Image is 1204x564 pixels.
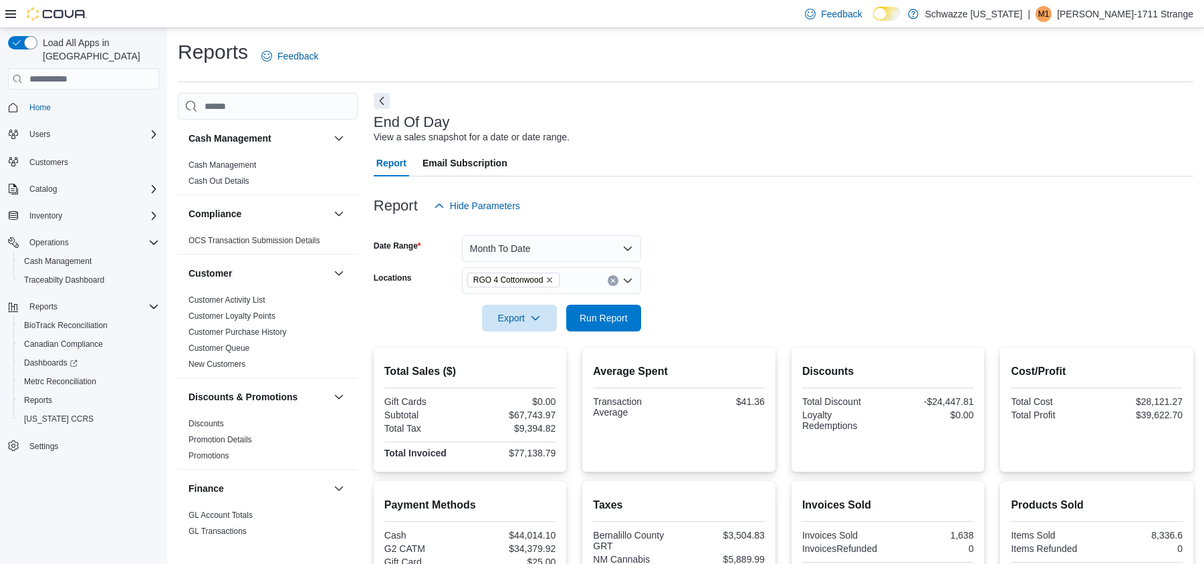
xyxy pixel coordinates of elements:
[24,208,159,224] span: Inventory
[3,180,164,198] button: Catalog
[19,336,159,352] span: Canadian Compliance
[24,208,68,224] button: Inventory
[277,49,318,63] span: Feedback
[384,497,556,513] h2: Payment Methods
[24,181,159,197] span: Catalog
[189,160,256,170] a: Cash Management
[873,7,901,21] input: Dark Mode
[331,480,347,497] button: Finance
[8,92,159,490] nav: Complex example
[473,423,556,434] div: $9,394.82
[189,435,252,444] a: Promotion Details
[24,376,96,387] span: Metrc Reconciliation
[178,292,358,378] div: Customer
[821,7,862,21] span: Feedback
[3,436,164,456] button: Settings
[178,507,358,545] div: Finance
[331,389,347,405] button: Discounts & Promotions
[189,451,229,460] a: Promotions
[467,273,560,287] span: RGO 4 Cottonwood
[384,423,467,434] div: Total Tax
[24,299,159,315] span: Reports
[800,1,867,27] a: Feedback
[1011,410,1094,420] div: Total Profit
[13,271,164,289] button: Traceabilty Dashboard
[1057,6,1193,22] p: [PERSON_NAME]-1711 Strange
[24,126,159,142] span: Users
[189,527,247,536] a: GL Transactions
[19,374,102,390] a: Metrc Reconciliation
[566,305,641,331] button: Run Report
[3,297,164,316] button: Reports
[374,114,450,130] h3: End Of Day
[376,150,406,176] span: Report
[189,327,287,337] a: Customer Purchase History
[473,543,556,554] div: $34,379.92
[19,411,159,427] span: Washington CCRS
[189,390,328,404] button: Discounts & Promotions
[37,36,159,63] span: Load All Apps in [GEOGRAPHIC_DATA]
[490,305,549,331] span: Export
[19,336,108,352] a: Canadian Compliance
[580,311,628,325] span: Run Report
[19,411,99,427] a: [US_STATE] CCRS
[1100,396,1183,407] div: $28,121.27
[189,526,247,537] span: GL Transactions
[1100,530,1183,541] div: 8,336.6
[374,93,390,109] button: Next
[19,317,113,333] a: BioTrack Reconciliation
[189,267,328,280] button: Customer
[189,482,224,495] h3: Finance
[462,235,641,262] button: Month To Date
[178,39,248,65] h1: Reports
[189,132,328,145] button: Cash Management
[24,100,56,116] a: Home
[189,482,328,495] button: Finance
[384,543,467,554] div: G2 CATM
[384,530,467,541] div: Cash
[24,438,64,454] a: Settings
[1011,497,1183,513] h2: Products Sold
[3,125,164,144] button: Users
[682,530,765,541] div: $3,504.83
[24,181,62,197] button: Catalog
[24,299,63,315] button: Reports
[331,206,347,222] button: Compliance
[189,160,256,170] span: Cash Management
[189,419,224,428] a: Discounts
[189,295,265,305] span: Customer Activity List
[890,410,973,420] div: $0.00
[1011,543,1094,554] div: Items Refunded
[189,311,275,321] span: Customer Loyalty Points
[189,236,320,245] a: OCS Transaction Submission Details
[24,395,52,406] span: Reports
[13,316,164,335] button: BioTrack Reconciliation
[29,210,62,221] span: Inventory
[13,410,164,428] button: [US_STATE] CCRS
[256,43,324,69] a: Feedback
[24,414,94,424] span: [US_STATE] CCRS
[24,154,74,170] a: Customers
[593,497,765,513] h2: Taxes
[189,343,249,354] span: Customer Queue
[19,374,159,390] span: Metrc Reconciliation
[189,295,265,305] a: Customer Activity List
[423,150,507,176] span: Email Subscription
[24,320,108,331] span: BioTrack Reconciliation
[24,99,159,116] span: Home
[1100,410,1183,420] div: $39,622.70
[24,126,55,142] button: Users
[189,510,253,521] span: GL Account Totals
[178,157,358,194] div: Cash Management
[19,392,57,408] a: Reports
[482,305,557,331] button: Export
[450,199,520,213] span: Hide Parameters
[1036,6,1052,22] div: Mick-1711 Strange
[29,184,57,194] span: Catalog
[1100,543,1183,554] div: 0
[802,364,974,380] h2: Discounts
[429,192,525,219] button: Hide Parameters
